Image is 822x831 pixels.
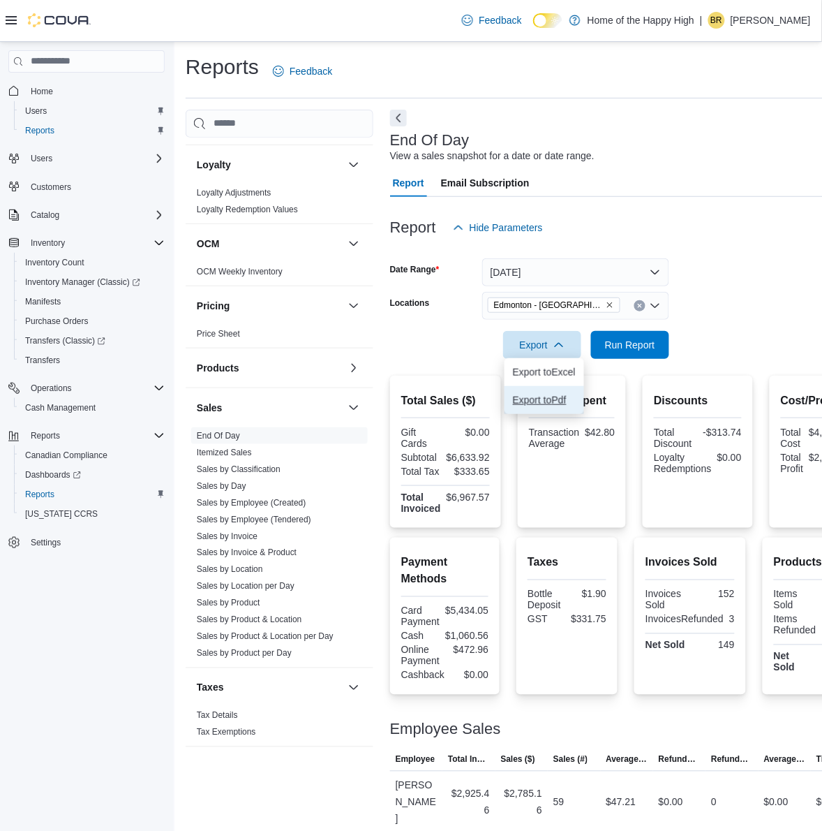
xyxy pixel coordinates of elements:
[25,277,140,288] span: Inventory Manager (Classic)
[197,598,260,609] span: Sales by Product
[731,12,811,29] p: [PERSON_NAME]
[197,497,306,508] span: Sales by Employee (Created)
[25,355,60,366] span: Transfers
[186,53,259,81] h1: Reports
[528,614,564,625] div: GST
[197,649,292,659] a: Sales by Product per Day
[3,81,170,101] button: Home
[20,466,87,483] a: Dashboards
[197,531,257,542] span: Sales by Invoice
[401,392,490,409] h2: Total Sales ($)
[345,360,362,376] button: Products
[25,82,165,100] span: Home
[25,508,98,520] span: [US_STATE] CCRS
[25,402,96,413] span: Cash Management
[606,754,648,765] span: Average Sale
[197,187,271,198] span: Loyalty Adjustments
[25,235,165,251] span: Inventory
[585,427,615,438] div: $42.80
[645,554,735,571] h2: Invoices Sold
[186,263,373,286] div: OCM
[708,12,725,29] div: Branden Rowsell
[197,547,297,559] span: Sales by Invoice & Product
[588,12,694,29] p: Home of the Happy High
[401,492,441,514] strong: Total Invoiced
[197,205,298,214] a: Loyalty Redemption Values
[20,332,165,349] span: Transfers (Classic)
[3,532,170,552] button: Settings
[197,267,283,277] a: OCM Weekly Inventory
[25,427,165,444] span: Reports
[197,204,298,215] span: Loyalty Redemption Values
[25,105,47,117] span: Users
[445,605,488,617] div: $5,434.05
[14,311,170,331] button: Purchase Orders
[31,383,72,394] span: Operations
[197,266,283,277] span: OCM Weekly Inventory
[654,452,712,474] div: Loyalty Redemptions
[197,361,239,375] h3: Products
[501,786,542,819] div: $2,785.16
[186,184,373,223] div: Loyalty
[14,272,170,292] a: Inventory Manager (Classic)
[25,125,54,136] span: Reports
[25,489,54,500] span: Reports
[645,614,724,625] div: InvoicesRefunded
[197,361,343,375] button: Products
[197,431,240,441] a: End Of Day
[14,101,170,121] button: Users
[570,589,606,600] div: $1.90
[401,645,442,667] div: Online Payment
[396,754,435,765] span: Employee
[197,158,343,172] button: Loyalty
[25,257,84,268] span: Inventory Count
[14,253,170,272] button: Inventory Count
[448,427,490,438] div: $0.00
[764,794,789,811] div: $0.00
[197,531,257,541] a: Sales by Invoice
[401,554,489,588] h2: Payment Methods
[447,452,490,463] div: $6,633.92
[345,156,362,173] button: Loyalty
[717,452,742,463] div: $0.00
[197,728,256,737] a: Tax Exemptions
[25,178,165,196] span: Customers
[20,313,165,330] span: Purchase Orders
[25,427,66,444] button: Reports
[197,481,246,491] a: Sales by Day
[197,581,294,592] span: Sales by Location per Day
[390,149,595,163] div: View a sales snapshot for a date or date range.
[479,13,521,27] span: Feedback
[3,205,170,225] button: Catalog
[186,427,373,668] div: Sales
[197,498,306,508] a: Sales by Employee (Created)
[20,293,66,310] a: Manifests
[390,297,430,309] label: Locations
[197,237,343,251] button: OCM
[197,430,240,441] span: End Of Day
[25,150,58,167] button: Users
[701,427,742,438] div: -$313.74
[503,331,581,359] button: Export
[654,427,695,449] div: Total Discount
[25,316,89,327] span: Purchase Orders
[197,548,297,558] a: Sales by Invoice & Product
[693,640,735,651] div: 149
[20,254,90,271] a: Inventory Count
[267,57,338,85] a: Feedback
[513,395,576,406] span: Export to Pdf
[14,465,170,485] a: Dashboards
[441,169,530,197] span: Email Subscription
[729,614,735,625] div: 3
[645,589,687,611] div: Invoices Sold
[781,427,804,449] div: Total Cost
[197,299,343,313] button: Pricing
[693,589,735,600] div: 152
[528,589,564,611] div: Bottle Deposit
[533,13,562,28] input: Dark Mode
[645,640,685,651] strong: Net Sold
[20,122,60,139] a: Reports
[390,132,470,149] h3: End Of Day
[20,254,165,271] span: Inventory Count
[31,537,61,548] span: Settings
